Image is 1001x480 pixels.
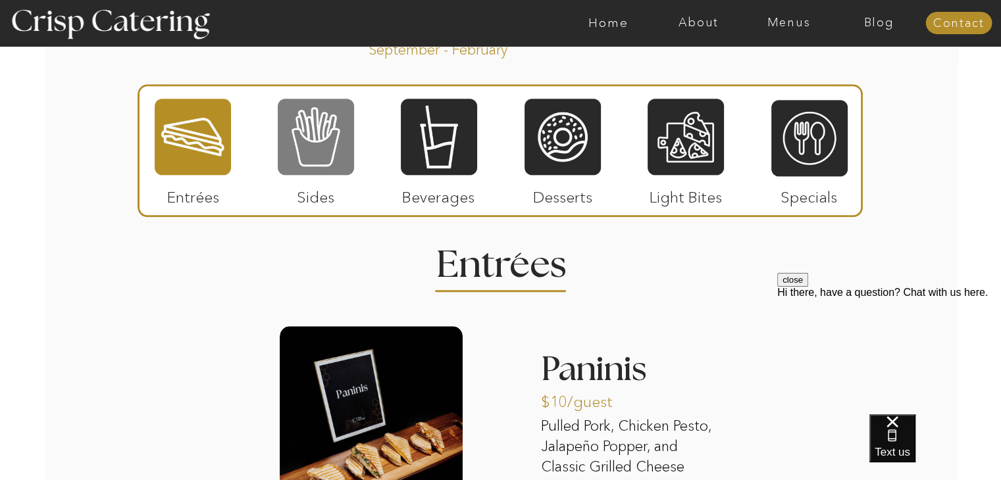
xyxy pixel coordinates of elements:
[654,16,744,30] a: About
[272,175,359,213] p: Sides
[777,273,1001,431] iframe: podium webchat widget prompt
[765,175,853,213] p: Specials
[541,352,724,395] h3: Paninis
[395,175,482,213] p: Beverages
[519,175,607,213] p: Desserts
[541,416,724,479] p: Pulled Pork, Chicken Pesto, Jalapeño Popper, and Classic Grilled Cheese
[834,16,924,30] a: Blog
[642,175,730,213] p: Light Bites
[869,414,1001,480] iframe: podium webchat widget bubble
[436,247,565,272] h2: Entrees
[925,17,992,30] a: Contact
[541,379,629,418] p: $10/guest
[563,16,654,30] a: Home
[369,40,550,55] p: September - February
[149,175,237,213] p: Entrées
[744,16,834,30] a: Menus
